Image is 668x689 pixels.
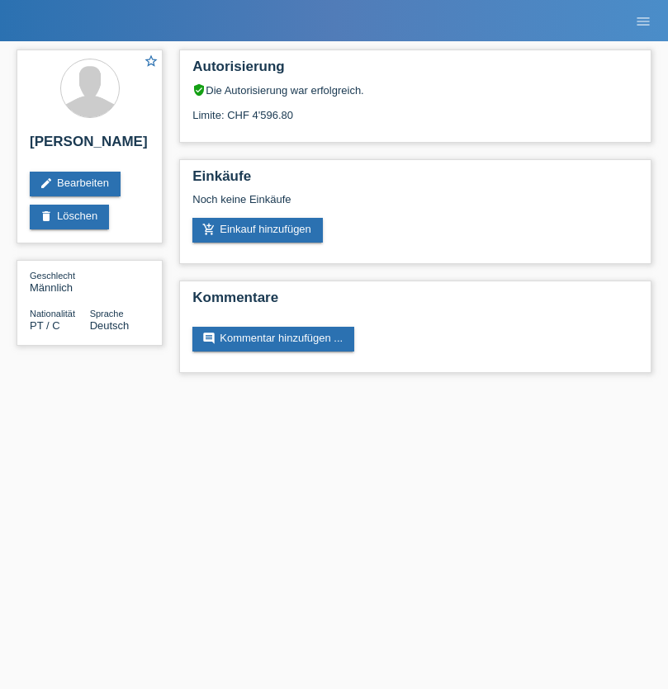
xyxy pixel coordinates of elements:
[30,134,149,158] h2: [PERSON_NAME]
[192,83,206,97] i: verified_user
[40,210,53,223] i: delete
[192,327,354,352] a: commentKommentar hinzufügen ...
[192,168,638,193] h2: Einkäufe
[30,271,75,281] span: Geschlecht
[192,218,323,243] a: add_shopping_cartEinkauf hinzufügen
[192,59,638,83] h2: Autorisierung
[635,13,651,30] i: menu
[144,54,159,71] a: star_border
[202,223,216,236] i: add_shopping_cart
[192,290,638,314] h2: Kommentare
[627,16,660,26] a: menu
[192,83,638,97] div: Die Autorisierung war erfolgreich.
[30,309,75,319] span: Nationalität
[90,319,130,332] span: Deutsch
[90,309,124,319] span: Sprache
[40,177,53,190] i: edit
[144,54,159,68] i: star_border
[202,332,216,345] i: comment
[192,97,638,121] div: Limite: CHF 4'596.80
[192,193,638,218] div: Noch keine Einkäufe
[30,172,121,196] a: editBearbeiten
[30,205,109,229] a: deleteLöschen
[30,319,60,332] span: Portugal / C / 22.02.2006
[30,269,90,294] div: Männlich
